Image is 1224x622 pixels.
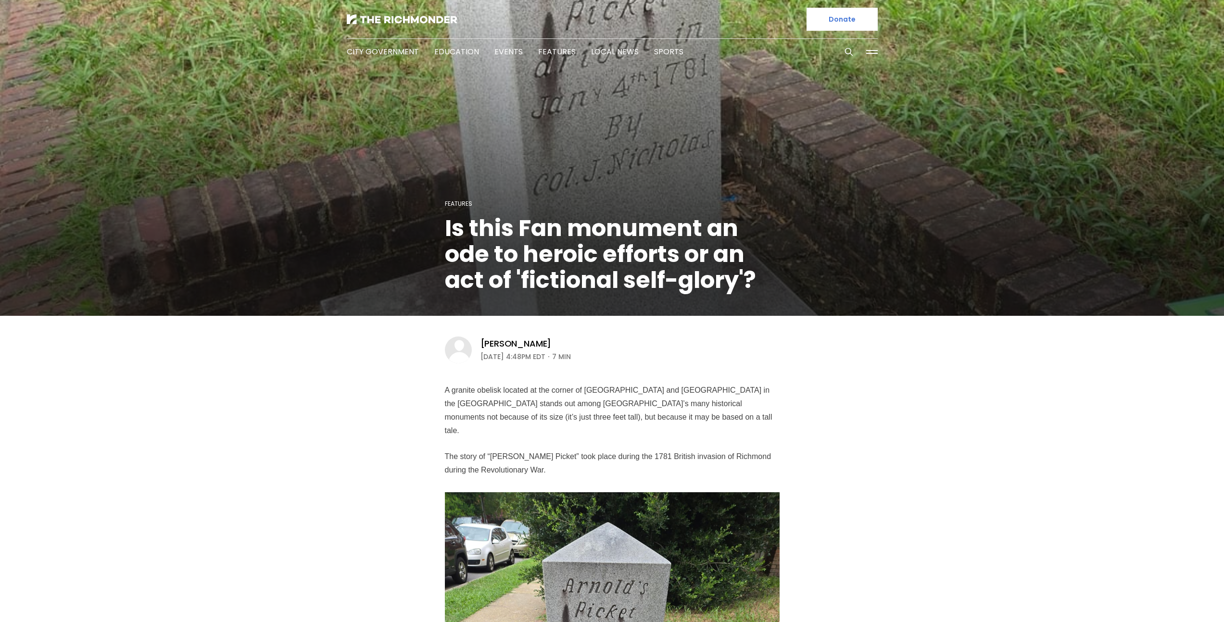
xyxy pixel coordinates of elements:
[552,351,571,362] span: 7 min
[494,46,523,57] a: Events
[434,46,479,57] a: Education
[445,215,780,293] h1: Is this Fan monument an ode to heroic efforts or an act of 'fictional self-glory'?
[807,8,878,31] a: Donate
[842,45,856,59] button: Search this site
[538,46,576,57] a: Features
[591,46,639,57] a: Local News
[654,46,683,57] a: Sports
[480,351,545,362] time: [DATE] 4:48PM EDT
[347,46,419,57] a: City Government
[480,338,552,349] a: [PERSON_NAME]
[445,436,780,463] p: The story of “[PERSON_NAME] Picket” took place during the 1781 British invasion of Richmond durin...
[347,14,457,24] img: The Richmonder
[445,384,780,424] p: A granite obelisk located at the corner of [GEOGRAPHIC_DATA] and [GEOGRAPHIC_DATA] in the [GEOGRA...
[445,199,472,208] a: Features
